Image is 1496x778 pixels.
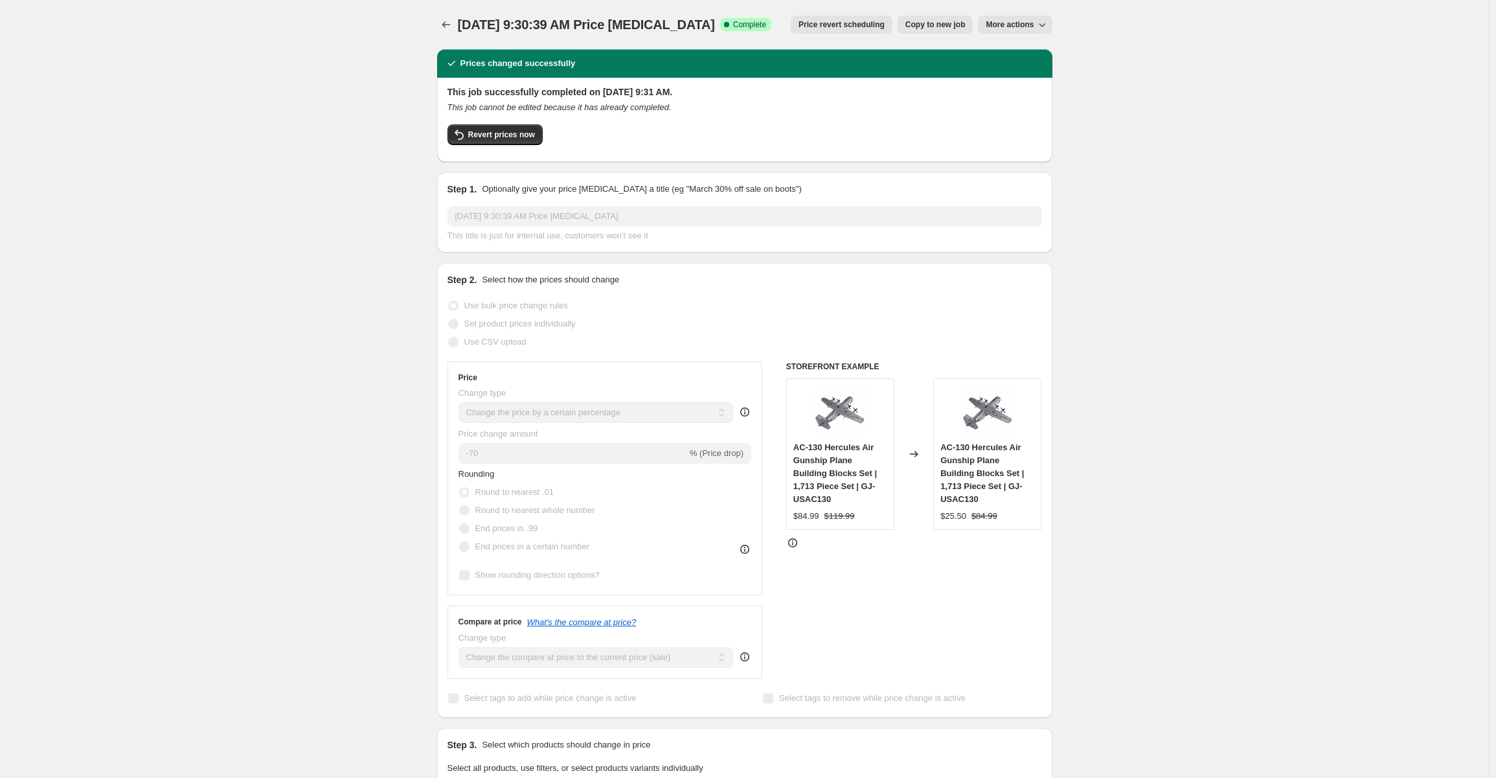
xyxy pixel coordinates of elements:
div: help [738,650,751,663]
div: $25.50 [940,510,966,523]
span: Change type [459,388,506,398]
h2: Step 1. [448,183,477,196]
span: Revert prices now [468,130,535,140]
strike: $119.99 [824,510,855,523]
i: This job cannot be edited because it has already completed. [448,102,672,112]
div: $84.99 [793,510,819,523]
img: 54604150-B384-4146-B711-65E4E2129D91_80x.png [814,385,866,437]
span: Select tags to remove while price change is active [779,693,966,703]
span: End prices in .99 [475,523,538,533]
button: Price change jobs [437,16,455,34]
p: Select how the prices should change [482,273,619,286]
input: 30% off holiday sale [448,206,1042,227]
span: Round to nearest .01 [475,487,554,497]
h3: Price [459,372,477,383]
h2: Prices changed successfully [460,57,576,70]
span: Select tags to add while price change is active [464,693,637,703]
span: More actions [986,19,1034,30]
img: 54604150-B384-4146-B711-65E4E2129D91_80x.png [962,385,1014,437]
button: Revert prices now [448,124,543,145]
span: Round to nearest whole number [475,505,595,515]
span: Copy to new job [905,19,966,30]
span: Change type [459,633,506,643]
input: -15 [459,443,687,464]
span: Price revert scheduling [799,19,885,30]
h2: Step 3. [448,738,477,751]
span: Use bulk price change rules [464,301,568,310]
span: Complete [733,19,766,30]
button: More actions [978,16,1052,34]
span: Price change amount [459,429,538,439]
button: What's the compare at price? [527,617,637,627]
h2: This job successfully completed on [DATE] 9:31 AM. [448,86,1042,98]
span: This title is just for internal use, customers won't see it [448,231,648,240]
h6: STOREFRONT EXAMPLE [786,361,1042,372]
span: % (Price drop) [690,448,743,458]
h2: Step 2. [448,273,477,286]
div: help [738,406,751,418]
span: AC-130 Hercules Air Gunship Plane Building Blocks Set | 1,713 Piece Set | GJ-USAC130 [793,442,877,504]
h3: Compare at price [459,617,522,627]
span: [DATE] 9:30:39 AM Price [MEDICAL_DATA] [458,17,715,32]
span: Select all products, use filters, or select products variants individually [448,763,703,773]
span: End prices in a certain number [475,542,589,551]
button: Price revert scheduling [791,16,892,34]
p: Optionally give your price [MEDICAL_DATA] a title (eg "March 30% off sale on boots") [482,183,801,196]
p: Select which products should change in price [482,738,650,751]
span: Rounding [459,469,495,479]
span: Use CSV upload [464,337,527,347]
button: Copy to new job [898,16,973,34]
strike: $84.99 [971,510,997,523]
span: AC-130 Hercules Air Gunship Plane Building Blocks Set | 1,713 Piece Set | GJ-USAC130 [940,442,1024,504]
span: Show rounding direction options? [475,570,600,580]
span: Set product prices individually [464,319,576,328]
